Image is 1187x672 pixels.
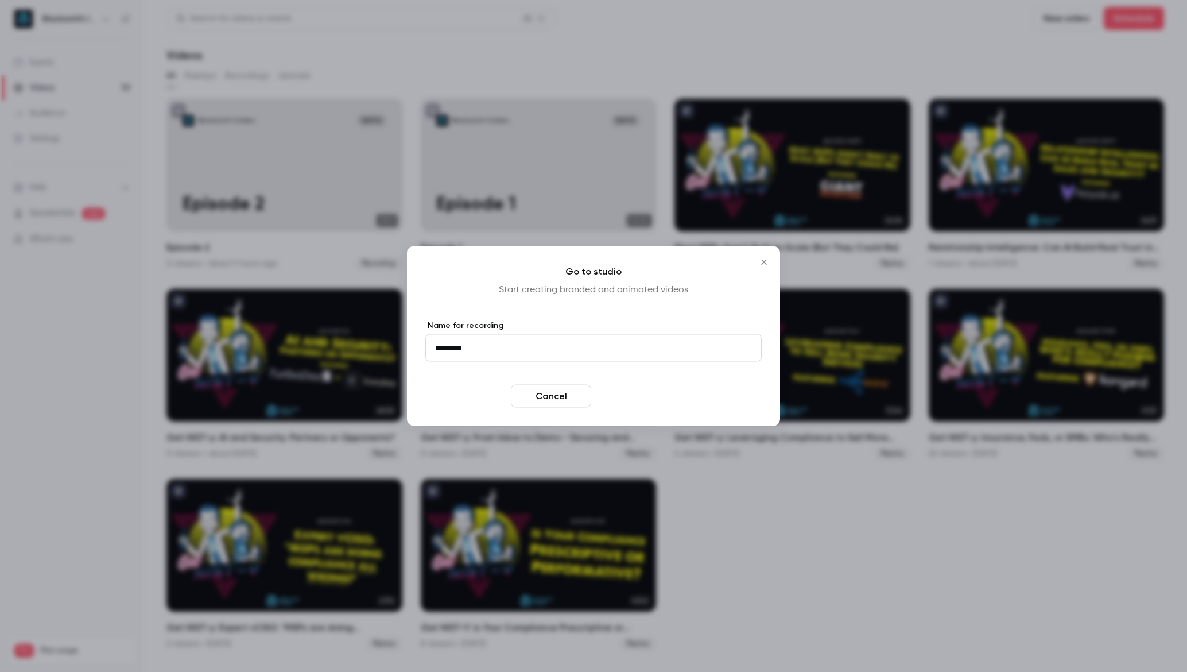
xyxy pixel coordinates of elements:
[425,265,762,279] h4: Go to studio
[596,385,676,408] button: Enter studio
[425,283,762,297] p: Start creating branded and animated videos
[752,251,775,274] button: Close
[425,320,762,331] label: Name for recording
[511,385,591,408] button: Cancel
